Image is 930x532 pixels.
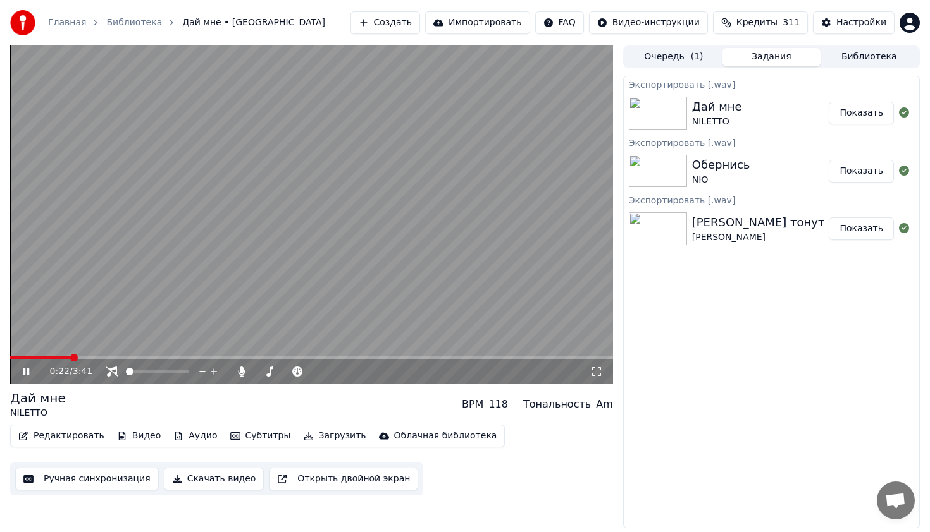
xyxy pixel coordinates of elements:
[488,397,508,412] div: 118
[692,174,750,186] div: NЮ
[829,102,894,124] button: Показать
[625,48,722,66] button: Очередь
[269,468,418,490] button: Открыть двойной экран
[692,156,750,174] div: Обернись
[722,48,820,66] button: Задания
[168,427,222,445] button: Аудио
[596,397,613,412] div: Am
[813,11,895,34] button: Настройки
[692,214,874,231] div: [PERSON_NAME] тонут голыми
[821,48,918,66] button: Библиотека
[13,427,109,445] button: Редактировать
[164,468,264,490] button: Скачать видео
[48,16,86,29] a: Главная
[15,468,159,490] button: Ручная синхронизация
[624,76,919,92] div: Экспортировать [.wav]
[299,427,371,445] button: Загрузить
[691,51,704,63] span: ( 1 )
[225,427,296,445] button: Субтитры
[877,481,915,519] a: Открытый чат
[50,365,70,378] span: 0:22
[394,430,497,442] div: Облачная библиотека
[829,217,894,240] button: Показать
[692,98,742,116] div: Дай мне
[836,16,886,29] div: Настройки
[50,365,80,378] div: /
[106,16,162,29] a: Библиотека
[48,16,325,29] nav: breadcrumb
[692,231,874,244] div: [PERSON_NAME]
[425,11,530,34] button: Импортировать
[523,397,591,412] div: Тональность
[624,135,919,150] div: Экспортировать [.wav]
[783,16,800,29] span: 311
[462,397,483,412] div: BPM
[736,16,778,29] span: Кредиты
[112,427,166,445] button: Видео
[829,160,894,183] button: Показать
[73,365,92,378] span: 3:41
[10,10,35,35] img: youka
[10,407,66,420] div: NILETTO
[350,11,420,34] button: Создать
[692,116,742,128] div: NILETTO
[535,11,584,34] button: FAQ
[713,11,808,34] button: Кредиты311
[10,389,66,407] div: Дай мне
[182,16,325,29] span: Дай мне • [GEOGRAPHIC_DATA]
[589,11,708,34] button: Видео-инструкции
[624,192,919,207] div: Экспортировать [.wav]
